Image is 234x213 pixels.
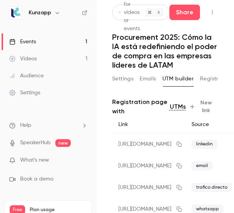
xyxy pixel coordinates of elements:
div: [URL][DOMAIN_NAME] [112,177,185,198]
span: Plan usage [30,207,87,213]
div: Link [112,116,185,133]
button: Emails [140,73,156,85]
div: Events [9,38,36,46]
a: UTMs [170,102,186,111]
span: Help [20,121,31,130]
h1: Procurement 2025: Cómo la IA está redefiniendo el poder de compra en las empresas líderes de LATAM [112,32,219,70]
a: SpeakerHub [20,139,51,147]
div: Videos [9,55,37,63]
button: Share [169,5,200,20]
div: [URL][DOMAIN_NAME] [112,133,185,155]
span: trafico directo [191,183,232,192]
span: linkedin [191,140,217,149]
div: Settings [9,89,40,97]
span: What's new [20,156,49,164]
button: UTM builder [162,73,194,85]
p: Registration page with [112,97,186,116]
button: New link [186,101,219,113]
span: new [55,139,71,147]
button: Settings [112,73,133,85]
span: Book a demo [20,175,53,183]
span: email [191,161,213,170]
h6: Kunzapp [29,9,51,17]
li: help-dropdown-opener [9,121,87,130]
div: Audience [9,72,44,80]
img: Kunzapp [10,7,22,19]
div: [URL][DOMAIN_NAME] [112,155,185,177]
